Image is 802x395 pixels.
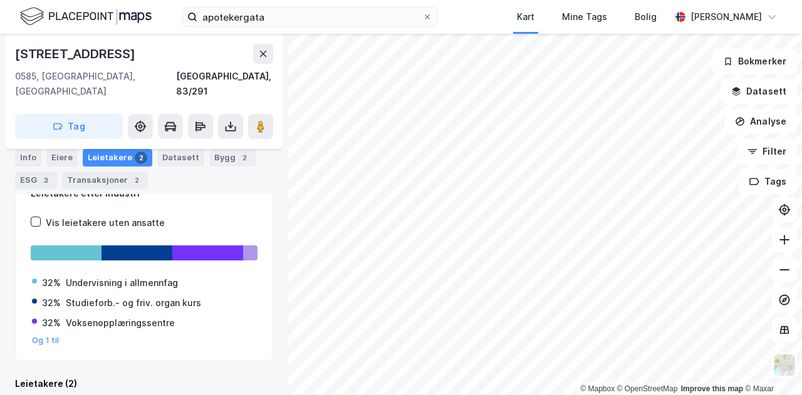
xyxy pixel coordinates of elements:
div: Kart [517,9,534,24]
div: Info [15,149,41,167]
div: 32% [42,295,61,310]
button: Tag [15,114,123,139]
a: OpenStreetMap [617,384,678,393]
div: 3 [39,174,52,187]
div: [STREET_ADDRESS] [15,44,138,64]
div: Undervisning i allmennfag [66,275,178,290]
div: [PERSON_NAME] [690,9,762,24]
button: Filter [737,139,797,164]
button: Tags [739,169,797,194]
a: Mapbox [580,384,615,393]
div: Datasett [157,149,204,167]
div: Transaksjoner [62,172,148,189]
div: Voksenopplæringssentre [66,315,175,331]
div: Leietakere (2) [15,376,273,391]
div: Studieforb.- og friv. organ kurs [66,295,201,310]
button: Og 1 til [32,336,60,346]
div: 2 [135,151,147,164]
div: [GEOGRAPHIC_DATA], 83/291 [176,69,273,99]
input: Søk på adresse, matrikkel, gårdeiere, leietakere eller personer [197,8,422,26]
div: Bolig [635,9,657,24]
div: Leietakere [83,149,152,167]
img: logo.f888ab2527a4732fd821a326f86c7f29.svg [20,6,152,28]
div: 0585, [GEOGRAPHIC_DATA], [GEOGRAPHIC_DATA] [15,69,176,99]
div: 32% [42,275,61,290]
div: 2 [238,151,251,164]
div: Mine Tags [562,9,607,24]
div: Eiere [46,149,78,167]
button: Datasett [721,79,797,104]
div: Vis leietakere uten ansatte [46,215,165,230]
div: 32% [42,315,61,331]
div: 2 [130,174,143,187]
button: Analyse [724,109,797,134]
a: Improve this map [681,384,743,393]
button: Bokmerker [712,49,797,74]
div: Bygg [209,149,256,167]
div: ESG [15,172,57,189]
iframe: Chat Widget [739,335,802,395]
